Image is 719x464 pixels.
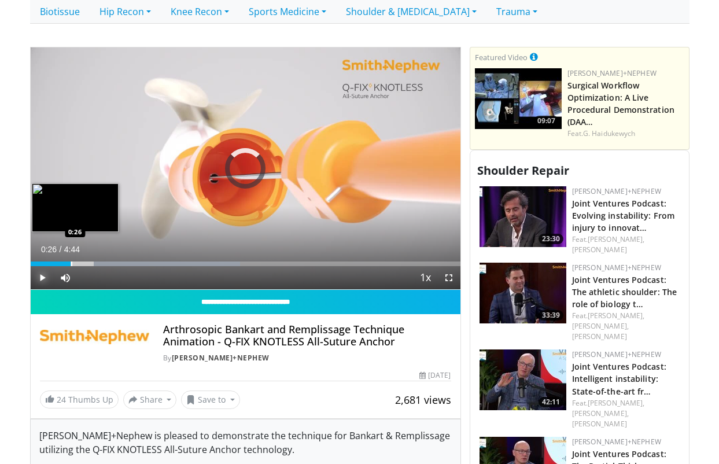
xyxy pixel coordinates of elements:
[475,68,562,129] img: bcfc90b5-8c69-4b20-afee-af4c0acaf118.150x105_q85_crop-smart_upscale.jpg
[572,349,661,359] a: [PERSON_NAME]+Nephew
[572,263,661,272] a: [PERSON_NAME]+Nephew
[572,198,675,233] a: Joint Ventures Podcast: Evolving instability: From injury to innovat…
[32,183,119,232] img: image.jpeg
[567,80,674,127] a: Surgical Workflow Optimization: A Live Procedural Demonstration (DAA…
[40,391,119,408] a: 24 Thumbs Up
[572,274,677,310] a: Joint Ventures Podcast: The athletic shoulder: The role of biology t…
[572,234,680,255] div: Feat.
[60,245,62,254] span: /
[572,245,627,255] a: [PERSON_NAME]
[395,393,451,407] span: 2,681 views
[539,234,563,244] span: 23:30
[480,186,566,247] a: 23:30
[31,47,460,290] video-js: Video Player
[54,266,77,289] button: Mute
[539,397,563,407] span: 42:11
[480,349,566,410] img: 68fb0319-defd-40d2-9a59-ac066b7d8959.150x105_q85_crop-smart_upscale.jpg
[414,266,437,289] button: Playback Rate
[172,353,270,363] a: [PERSON_NAME]+Nephew
[477,163,569,178] span: Shoulder Repair
[31,262,460,266] div: Progress Bar
[572,361,666,396] a: Joint Ventures Podcast: Intelligent instability: State-of-the-art fr…
[588,398,644,408] a: [PERSON_NAME],
[572,186,661,196] a: [PERSON_NAME]+Nephew
[419,370,451,381] div: [DATE]
[40,323,149,351] img: Smith+Nephew
[437,266,460,289] button: Fullscreen
[534,116,559,126] span: 09:07
[572,408,629,418] a: [PERSON_NAME],
[64,245,80,254] span: 4:44
[588,234,644,244] a: [PERSON_NAME],
[163,323,451,348] h4: Arthrosopic Bankart and Remplissage Technique Animation - Q-FIX KNOTLESS All-Suture Anchor
[475,68,562,129] a: 09:07
[567,128,684,139] div: Feat.
[572,332,627,341] a: [PERSON_NAME]
[163,353,451,363] div: By
[539,310,563,321] span: 33:39
[583,128,635,138] a: G. Haidukewych
[480,186,566,247] img: 68d4790e-0872-429d-9d74-59e6247d6199.150x105_q85_crop-smart_upscale.jpg
[572,398,680,429] div: Feat.
[123,391,177,409] button: Share
[572,437,661,447] a: [PERSON_NAME]+Nephew
[567,68,657,78] a: [PERSON_NAME]+Nephew
[588,311,644,321] a: [PERSON_NAME],
[31,266,54,289] button: Play
[480,263,566,323] a: 33:39
[480,349,566,410] a: 42:11
[572,321,629,331] a: [PERSON_NAME],
[572,311,680,342] div: Feat.
[181,391,240,409] button: Save to
[480,263,566,323] img: f5a36523-4014-4b26-ba0a-1980c1b51253.150x105_q85_crop-smart_upscale.jpg
[57,394,66,405] span: 24
[475,52,528,62] small: Featured Video
[41,245,57,254] span: 0:26
[572,419,627,429] a: [PERSON_NAME]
